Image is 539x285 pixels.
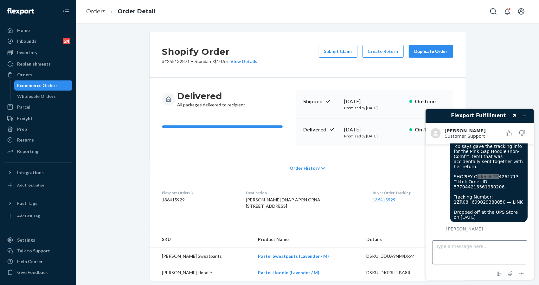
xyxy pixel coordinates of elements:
button: Open notifications [501,5,514,18]
div: Replenishments [17,61,51,67]
a: Wholesale Orders [14,91,73,101]
div: Inbounds [17,38,36,44]
button: Give Feedback [4,267,72,277]
div: [DATE] [344,126,404,133]
button: Talk to Support [4,246,72,256]
button: Open Search Box [487,5,500,18]
th: Product Name [253,231,362,248]
div: Duplicate Order [414,48,448,54]
a: Returns [4,135,72,145]
a: Orders [86,8,106,15]
a: 136415929 [373,197,395,202]
p: On-Time [415,126,446,133]
div: Integrations [17,169,44,176]
div: Returns [17,137,34,143]
a: Freight [4,113,72,123]
th: Details [361,231,431,248]
div: Fast Tags [17,200,37,206]
dt: Flexport Order ID [162,190,236,195]
button: Integrations [4,168,72,178]
p: Shipped [303,98,339,105]
div: DSKU: DDUA9NM4X6M [366,253,426,259]
h2: Shopify Order [162,45,258,58]
a: Reporting [4,146,72,156]
button: Submit Claim [319,45,357,58]
div: 24 [63,38,70,44]
div: Parcel [17,104,30,110]
a: Inventory [4,47,72,58]
div: Orders [17,72,32,78]
a: Parcel [4,102,72,112]
div: Wholesale Orders [17,93,56,99]
p: Delivered [303,126,339,133]
a: Settings [4,235,72,245]
a: Add Fast Tag [4,211,72,221]
td: [PERSON_NAME] Sweatpants [150,248,253,265]
th: SKU [150,231,253,248]
div: Reporting [17,148,38,155]
a: Ecommerce Orders [14,80,73,91]
a: Order Detail [118,8,155,15]
dt: Buyer Order Tracking [373,190,453,195]
button: Fast Tags [4,198,72,208]
div: Home [17,27,30,34]
span: Standard [195,59,213,64]
a: Orders [4,70,72,80]
dd: 136415929 [162,197,236,203]
div: Ecommerce Orders [17,82,58,89]
button: Duplicate Order [409,45,453,58]
button: Open account menu [515,5,528,18]
div: Help Center [17,258,43,265]
a: Help Center [4,256,72,267]
div: DSKU: DKR3LFLBA8R [366,269,426,276]
a: Inbounds24 [4,36,72,46]
a: Home [4,25,72,35]
div: Give Feedback [17,269,48,275]
div: Settings [17,237,35,243]
div: [DATE] [344,98,404,105]
img: Flexport logo [7,8,34,15]
span: • [191,59,194,64]
span: Order History [290,165,320,171]
div: Inventory [17,49,37,56]
span: Chat [14,4,27,10]
td: [PERSON_NAME] Hoodie [150,264,253,281]
div: Add Fast Tag [17,213,40,218]
a: Add Integration [4,180,72,190]
dt: Destination [246,190,363,195]
div: Freight [17,115,33,122]
p: Promised by [DATE] [344,133,404,139]
a: Pastel Hoodie (Lavender / M) [258,270,320,275]
div: Prep [17,126,27,132]
div: All packages delivered to recipient [177,90,246,108]
button: Close Navigation [60,5,72,18]
div: Talk to Support [17,248,50,254]
button: Create Return [363,45,404,58]
a: Prep [4,124,72,134]
h3: Delivered [177,90,246,102]
span: [PERSON_NAME] DNAP APRN CRNA [STREET_ADDRESS] [246,197,320,209]
button: View Details [228,58,258,65]
div: Add Integration [17,182,45,188]
p: # #255132871 / $10.55 [162,58,258,65]
p: Promised by [DATE] [344,105,404,111]
p: On-Time [415,98,446,105]
a: Pastel Sweatpants (Lavender / M) [258,253,329,259]
ol: breadcrumbs [81,2,160,21]
a: Replenishments [4,59,72,69]
iframe: Find more information here [420,104,539,285]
